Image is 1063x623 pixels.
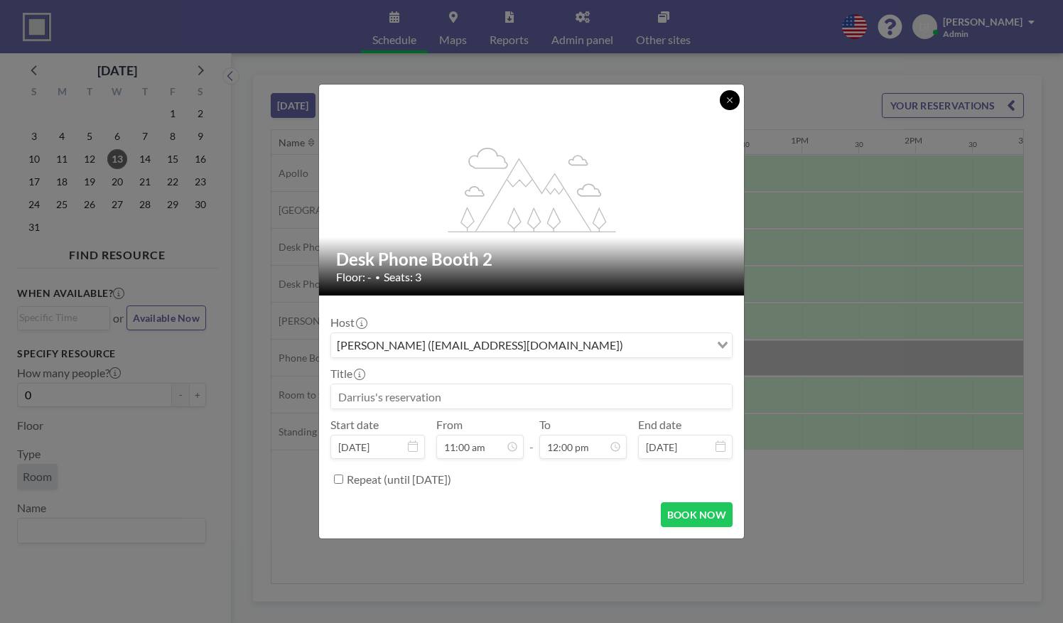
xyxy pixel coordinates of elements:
[330,367,364,381] label: Title
[347,472,451,487] label: Repeat (until [DATE])
[336,249,728,270] h2: Desk Phone Booth 2
[331,384,732,408] input: Darrius's reservation
[661,502,733,527] button: BOOK NOW
[539,418,551,432] label: To
[529,423,534,454] span: -
[331,333,732,357] div: Search for option
[336,270,372,284] span: Floor: -
[436,418,463,432] label: From
[448,146,616,232] g: flex-grow: 1.2;
[384,270,421,284] span: Seats: 3
[375,272,380,283] span: •
[330,315,366,330] label: Host
[334,336,626,354] span: [PERSON_NAME] ([EMAIL_ADDRESS][DOMAIN_NAME])
[627,336,708,354] input: Search for option
[638,418,681,432] label: End date
[330,418,379,432] label: Start date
